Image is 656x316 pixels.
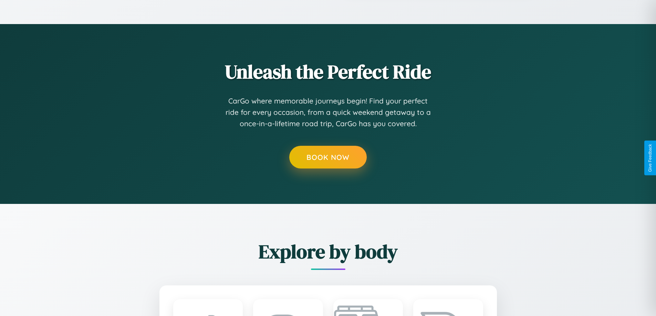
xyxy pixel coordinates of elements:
button: Book Now [289,146,367,168]
h2: Unleash the Perfect Ride [122,58,535,85]
div: Give Feedback [648,144,653,172]
p: CarGo where memorable journeys begin! Find your perfect ride for every occasion, from a quick wee... [225,95,431,130]
h2: Explore by body [122,238,535,265]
